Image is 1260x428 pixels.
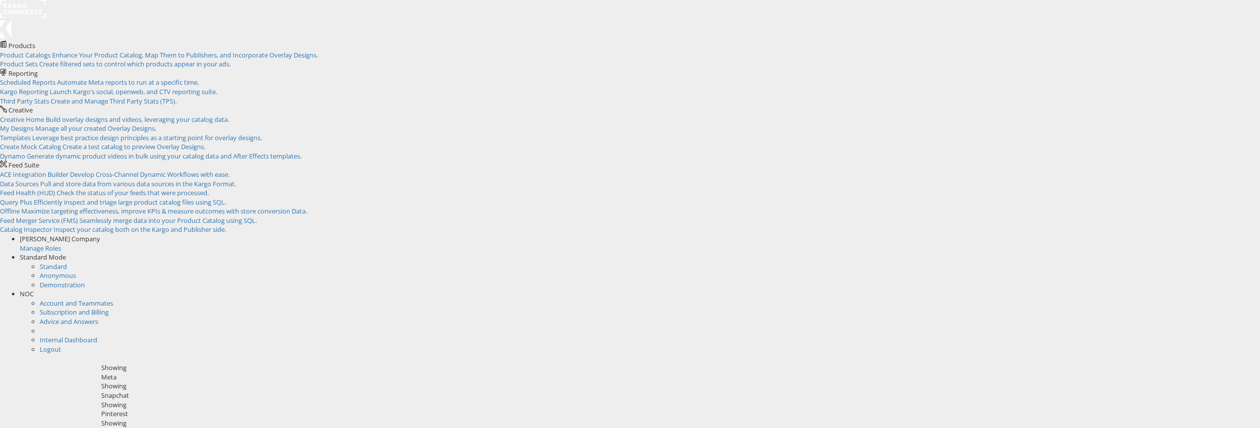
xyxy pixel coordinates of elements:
div: Pinterest [101,409,1253,419]
span: Develop Cross-Channel Dynamic Workflows with ease. [70,170,230,179]
span: Launch Kargo's social, openweb, and CTV reporting suite. [50,87,217,96]
a: Demonstration [40,280,85,289]
span: Products [8,41,35,50]
span: Seamlessly merge data into your Product Catalog using SQL. [79,216,257,225]
div: Showing [101,400,1253,410]
div: Snapchat [101,391,1253,400]
div: Showing [101,363,1253,373]
span: Create a test catalog to preview Overlay Designs. [63,142,205,151]
span: Create filtered sets to control which products appear in your ads. [39,59,231,68]
span: Automate Meta reports to run at a specific time. [57,78,199,87]
a: Manage Roles [20,244,61,253]
a: Anonymous [40,271,76,280]
div: Showing [101,381,1253,391]
span: Generate dynamic product videos in bulk using your catalog data and After Effects templates. [27,152,302,160]
a: Advice and Answers [40,317,98,326]
span: Efficiently inspect and triage large product catalog files using SQL. [34,198,226,207]
span: Feed Suite [8,160,39,169]
span: Pull and store data from various data sources in the Kargo Format. [40,179,236,188]
span: Create and Manage Third Party Stats (TPS). [51,97,177,106]
span: Build overlay designs and videos, leveraging your catalog data. [46,115,229,124]
span: Maximize targeting effectiveness, improve KPIs & measure outcomes with store conversion Data. [21,207,307,215]
a: Account and Teammates [40,299,113,308]
a: Logout [40,345,61,354]
a: Subscription and Billing [40,308,109,317]
span: Standard Mode [20,253,66,262]
span: Creative [8,106,33,114]
span: Reporting [8,69,38,78]
span: Enhance Your Product Catalog, Map Them to Publishers, and Incorporate Overlay Designs. [52,51,318,59]
span: Inspect your catalog both on the Kargo and Publisher side. [54,225,226,234]
span: Check the status of your feeds that were processed. [57,188,209,197]
div: Showing [101,419,1253,428]
span: NOC [20,289,34,298]
a: Standard [40,262,67,271]
span: [PERSON_NAME] Company [20,234,100,243]
a: Internal Dashboard [40,335,97,344]
span: Manage all your created Overlay Designs. [35,124,156,133]
div: Meta [101,373,1253,382]
span: Leverage best practice design principles as a starting point for overlay designs. [32,133,262,142]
